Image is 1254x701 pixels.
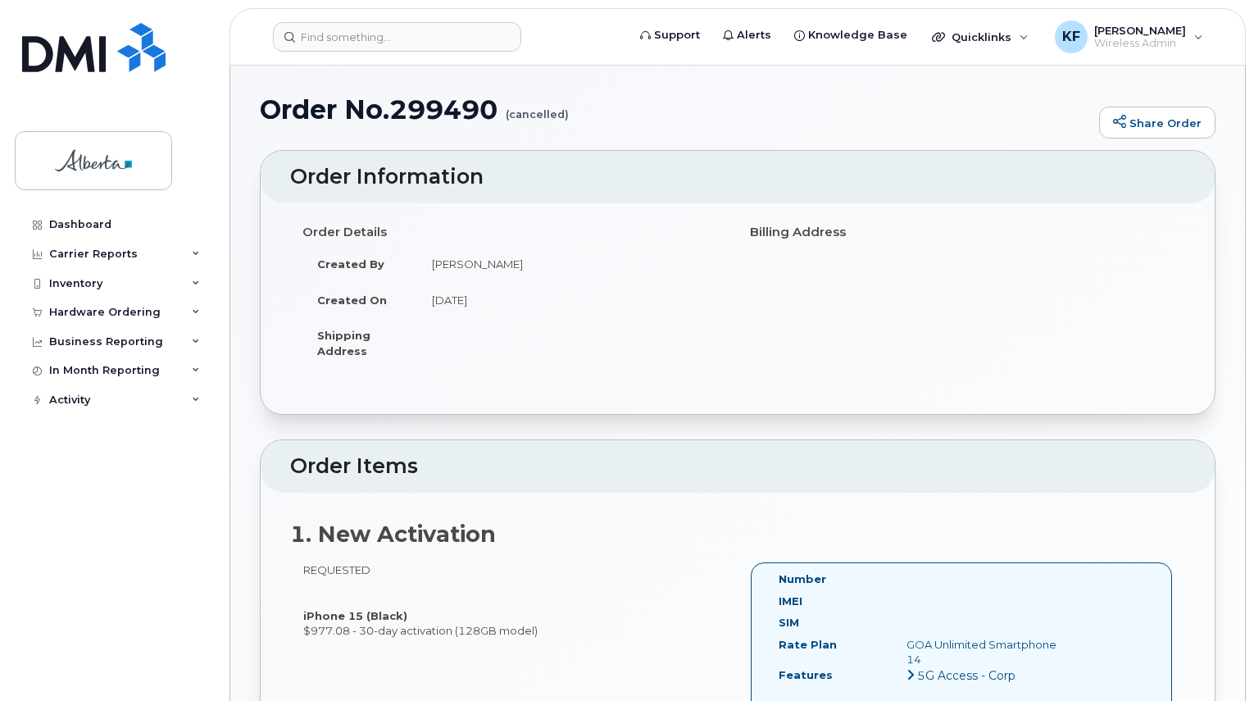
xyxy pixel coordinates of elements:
[779,667,833,683] label: Features
[317,257,384,271] strong: Created By
[506,95,569,121] small: (cancelled)
[317,329,370,357] strong: Shipping Address
[317,294,387,307] strong: Created On
[290,455,1185,478] h2: Order Items
[417,282,725,318] td: [DATE]
[779,637,837,653] label: Rate Plan
[779,615,799,630] label: SIM
[290,521,496,548] strong: 1. New Activation
[1099,107,1215,139] a: Share Order
[917,668,1015,683] span: 5G Access - Corp
[779,571,826,587] label: Number
[290,166,1185,189] h2: Order Information
[290,562,738,639] div: REQUESTED $977.08 - 30-day activation (128GB model)
[302,225,725,239] h4: Order Details
[417,246,725,282] td: [PERSON_NAME]
[779,594,802,609] label: IMEI
[303,609,407,622] strong: iPhone 15 (Black)
[750,225,1173,239] h4: Billing Address
[260,95,1091,124] h1: Order No.299490
[894,637,1074,667] div: GOA Unlimited Smartphone 14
